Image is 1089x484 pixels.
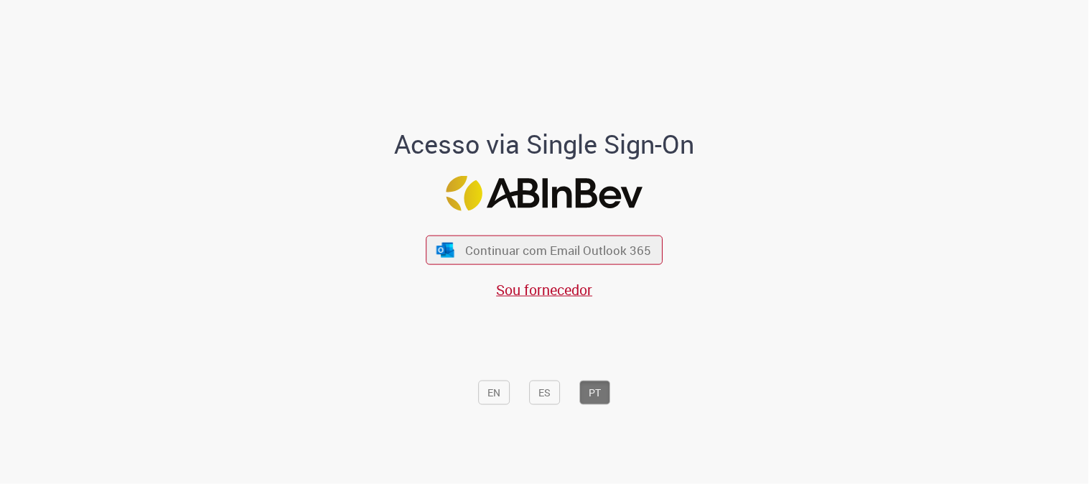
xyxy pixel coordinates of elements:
button: PT [580,381,611,405]
img: ícone Azure/Microsoft 360 [435,242,455,257]
img: Logo ABInBev [447,175,643,210]
h1: Acesso via Single Sign-On [345,130,744,159]
a: Sou fornecedor [497,280,593,299]
button: ES [530,381,561,405]
button: EN [479,381,510,405]
span: Continuar com Email Outlook 365 [465,242,651,259]
button: ícone Azure/Microsoft 360 Continuar com Email Outlook 365 [426,236,663,265]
